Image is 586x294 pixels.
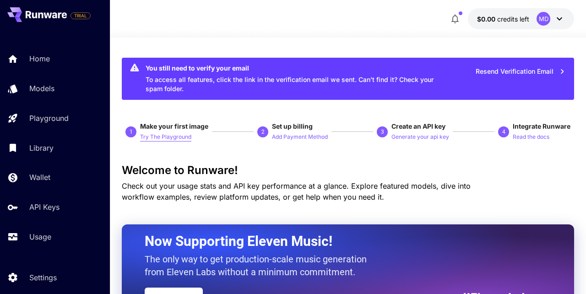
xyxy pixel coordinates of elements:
p: Try The Playground [140,133,191,142]
p: Settings [29,272,57,283]
p: The only way to get production-scale music generation from Eleven Labs without a minimum commitment. [145,253,374,278]
span: credits left [497,15,529,23]
p: Generate your api key [391,133,449,142]
button: Resend Verification Email [471,62,570,81]
div: $0.00 [477,14,529,24]
button: Try The Playground [140,131,191,142]
span: $0.00 [477,15,497,23]
h2: Now Supporting Eleven Music! [145,233,528,250]
button: Add Payment Method [272,131,328,142]
p: API Keys [29,201,60,212]
button: $0.00MD [468,8,574,29]
p: Add Payment Method [272,133,328,142]
p: Playground [29,113,69,124]
p: Read the docs [513,133,549,142]
span: Make your first image [140,122,208,130]
p: 4 [502,128,505,136]
p: Home [29,53,50,64]
p: Library [29,142,54,153]
span: Integrate Runware [513,122,570,130]
span: TRIAL [71,12,90,19]
div: You still need to verify your email [146,63,449,73]
p: 2 [261,128,265,136]
span: Check out your usage stats and API key performance at a glance. Explore featured models, dive int... [122,181,471,201]
p: 1 [130,128,133,136]
div: To access all features, click the link in the verification email we sent. Can’t find it? Check yo... [146,60,449,97]
p: Usage [29,231,51,242]
p: 3 [381,128,384,136]
div: MD [537,12,550,26]
span: Create an API key [391,122,445,130]
button: Generate your api key [391,131,449,142]
span: Set up billing [272,122,313,130]
button: Read the docs [513,131,549,142]
h3: Welcome to Runware! [122,164,574,177]
span: Add your payment card to enable full platform functionality. [71,10,91,21]
p: Models [29,83,54,94]
p: Wallet [29,172,50,183]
